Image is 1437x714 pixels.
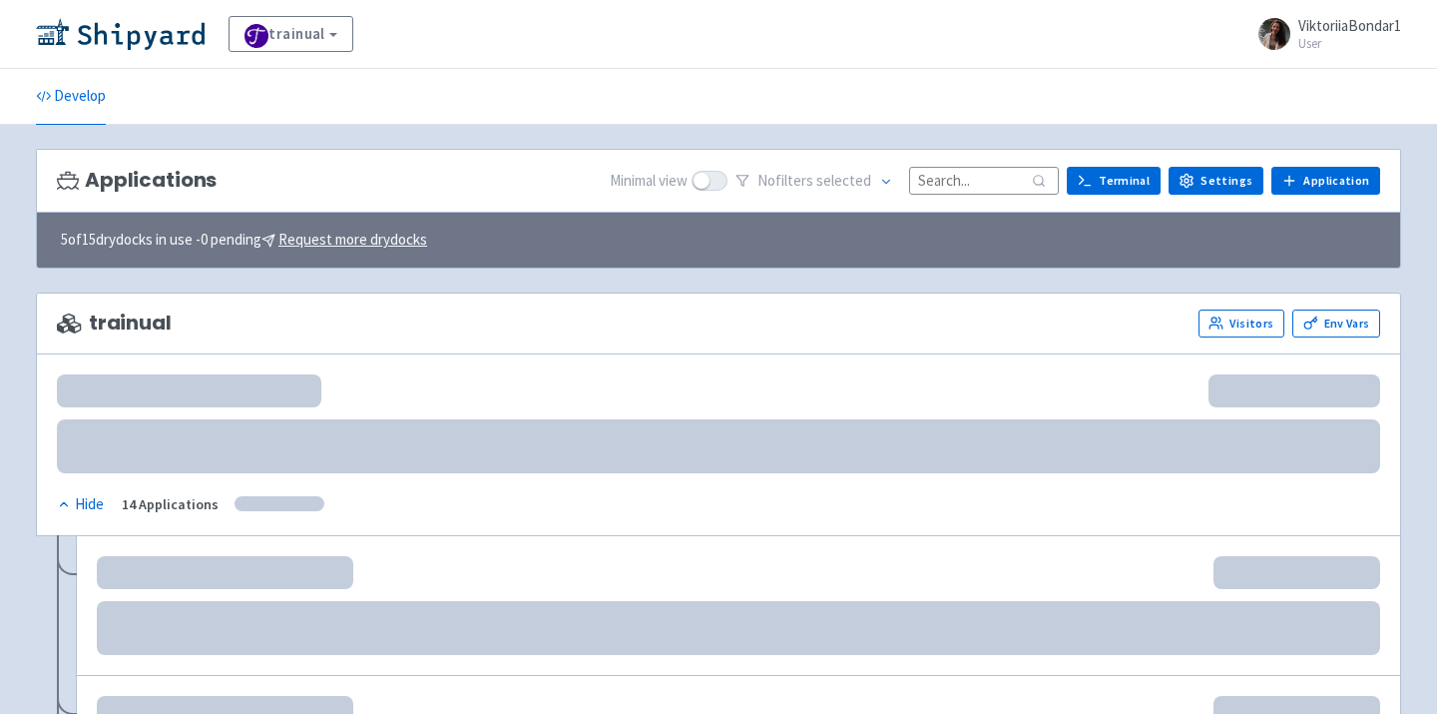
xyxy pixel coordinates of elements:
u: Request more drydocks [278,230,427,249]
span: Minimal view [610,170,688,193]
div: Hide [57,493,104,516]
button: Hide [57,493,106,516]
span: 5 of 15 drydocks in use - 0 pending [61,229,427,252]
span: selected [816,171,871,190]
a: Visitors [1198,310,1284,338]
span: No filter s [757,170,871,193]
a: Develop [36,69,106,125]
img: Shipyard logo [36,18,205,50]
a: ViktoriiaBondar1 User [1246,18,1401,50]
small: User [1298,37,1401,50]
input: Search... [909,167,1059,194]
span: ViktoriiaBondar1 [1298,16,1401,35]
h3: Applications [57,169,217,192]
a: trainual [229,16,353,52]
a: Env Vars [1292,310,1380,338]
a: Application [1271,167,1380,195]
div: 14 Applications [122,493,219,516]
span: trainual [57,312,172,335]
a: Terminal [1067,167,1161,195]
a: Settings [1169,167,1263,195]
